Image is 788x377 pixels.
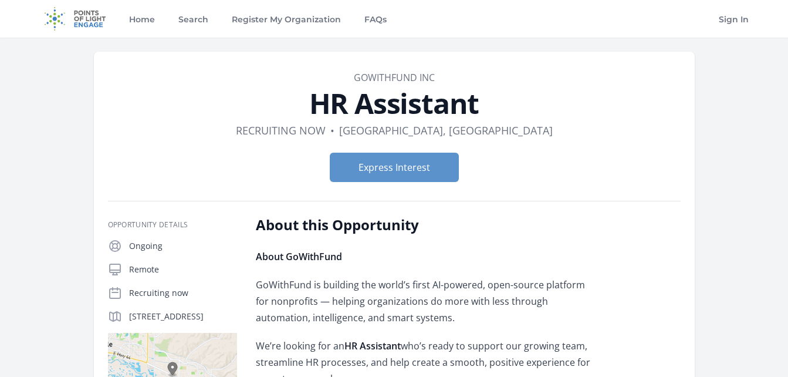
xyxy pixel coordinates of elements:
button: Express Interest [330,153,459,182]
p: GoWithFund is building the world’s first AI-powered, open-source platform for nonprofits — helpin... [256,277,599,326]
p: Remote [129,264,237,275]
dd: Recruiting now [236,122,326,139]
p: Ongoing [129,240,237,252]
p: [STREET_ADDRESS] [129,311,237,322]
strong: HR Assistant [344,339,401,352]
h1: HR Assistant [108,89,681,117]
div: • [330,122,334,139]
h3: Opportunity Details [108,220,237,230]
dd: [GEOGRAPHIC_DATA], [GEOGRAPHIC_DATA] [339,122,553,139]
a: GoWithFund Inc [354,71,435,84]
h2: About this Opportunity [256,216,599,234]
p: Recruiting now [129,287,237,299]
strong: About GoWithFund [256,250,342,263]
